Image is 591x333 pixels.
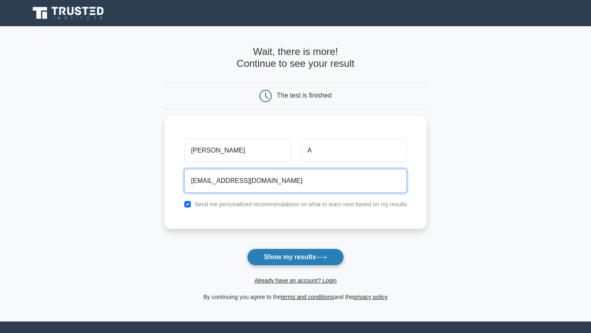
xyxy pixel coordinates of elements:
input: First name [184,139,291,162]
input: Email [184,169,407,193]
input: Last name [300,139,407,162]
a: terms and conditions [281,294,334,300]
a: Already have an account? Login [254,277,337,284]
label: Send me personalized recommendations on what to learn next based on my results [195,201,407,208]
div: The test is finished [277,92,332,99]
button: Show my results [247,249,344,266]
div: By continuing you agree to the and the [160,292,432,302]
a: privacy policy [353,294,388,300]
h4: Wait, there is more! Continue to see your result [165,46,427,70]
